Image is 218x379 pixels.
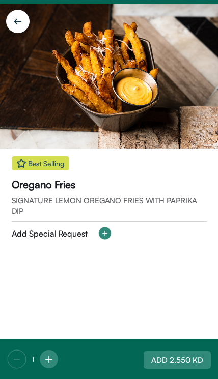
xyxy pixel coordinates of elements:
[7,349,26,369] img: -%20button.svg
[144,351,211,369] button: ADD 2.550 KD
[12,196,207,216] span: SIGNATURE LEMON OREGANO FRIES WITH PAPRIKA DIP
[32,354,34,364] span: 1
[12,178,76,191] div: Oregano Fries
[12,228,88,239] div: Add Special Request
[17,159,26,168] img: green%20star%20icon.svg
[12,156,69,170] div: Best Selling
[151,355,203,365] span: ADD 2.550 KD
